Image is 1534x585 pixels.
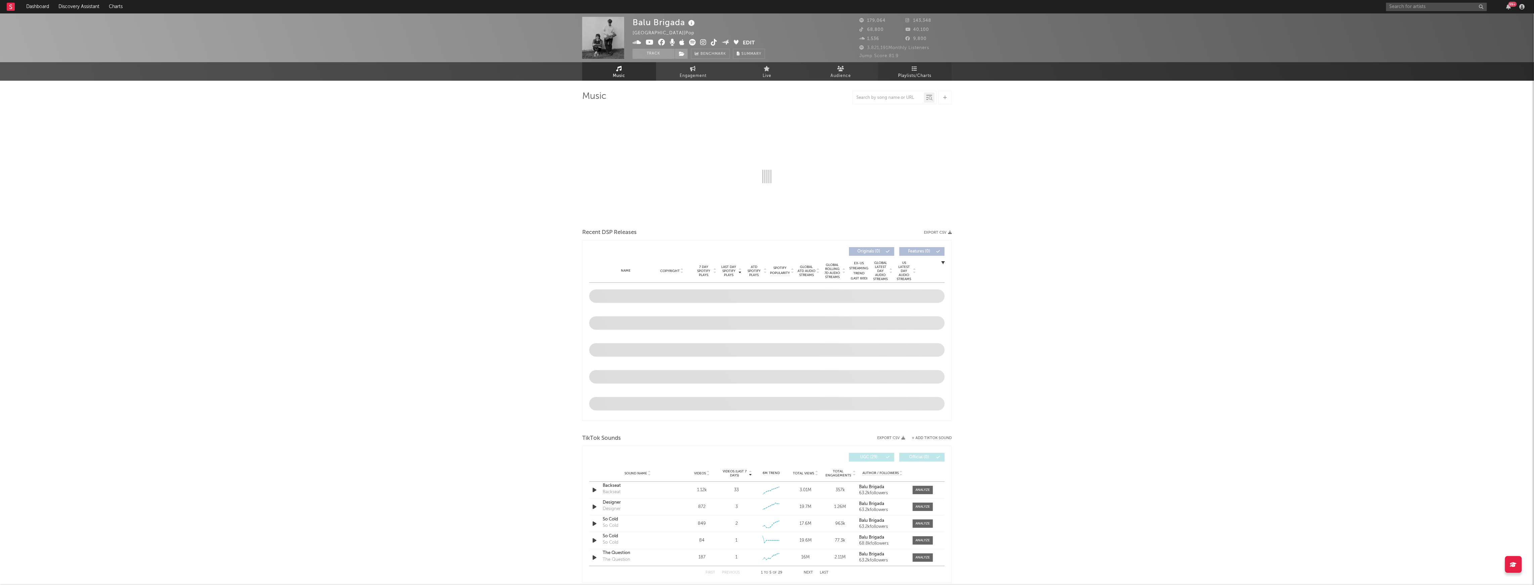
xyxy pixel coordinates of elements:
span: Originals ( 0 ) [853,249,884,253]
div: 2 [735,520,738,527]
a: So Cold [603,533,673,540]
div: 63.2k followers [859,558,906,563]
button: Export CSV [877,436,905,440]
span: ATD Spotify Plays [745,265,763,277]
strong: Balu Brigada [859,485,885,489]
span: Playlists/Charts [898,72,932,80]
span: Total Engagements [825,469,852,477]
button: Last [820,571,828,575]
button: Summary [733,49,765,59]
a: Audience [804,62,878,81]
strong: Balu Brigada [859,535,885,540]
button: Official(0) [899,453,945,462]
a: Backseat [603,482,673,489]
span: Global ATD Audio Streams [797,265,816,277]
div: 33 [734,487,739,494]
div: 77.3k [825,537,856,544]
span: Audience [831,72,851,80]
button: First [706,571,715,575]
span: 9,800 [906,37,927,41]
a: Music [582,62,656,81]
span: 3,821,191 Monthly Listeners [859,46,929,50]
a: Balu Brigada [859,502,906,506]
button: + Add TikTok Sound [912,436,952,440]
span: Videos (last 7 days) [721,469,748,477]
span: Features ( 0 ) [904,249,935,253]
strong: Balu Brigada [859,518,885,523]
div: 2.11M [825,554,856,561]
button: UGC(29) [849,453,894,462]
span: to [764,571,768,574]
input: Search by song name or URL [853,95,924,101]
span: Author / Followers [862,471,899,475]
div: 19.7M [790,504,821,510]
button: Edit [743,39,755,47]
div: 1 [735,537,737,544]
div: [GEOGRAPHIC_DATA] | Pop [633,29,702,37]
span: Benchmark [700,50,726,58]
span: of [773,571,777,574]
span: Engagement [680,72,707,80]
div: So Cold [603,522,619,529]
button: Export CSV [924,231,952,235]
div: 963k [825,520,856,527]
a: Benchmark [691,49,730,59]
div: 16M [790,554,821,561]
span: Jump Score: 81.9 [859,54,899,58]
span: 1,536 [859,37,879,41]
a: The Question [603,550,673,556]
div: 357k [825,487,856,494]
span: Live [763,72,771,80]
span: Videos [694,471,706,475]
div: 84 [686,537,718,544]
div: 19.6M [790,537,821,544]
span: Music [613,72,626,80]
span: 68,800 [859,28,884,32]
button: Originals(0) [849,247,894,256]
button: Previous [722,571,740,575]
div: 3 [735,504,738,510]
div: 187 [686,554,718,561]
div: 849 [686,520,718,527]
a: Balu Brigada [859,552,906,557]
a: So Cold [603,516,673,523]
strong: Balu Brigada [859,552,885,556]
input: Search for artists [1386,3,1487,11]
span: Recent DSP Releases [582,229,637,237]
div: Backseat [603,489,621,496]
div: 1 5 29 [753,569,790,577]
a: Live [730,62,804,81]
a: Engagement [656,62,730,81]
a: Playlists/Charts [878,62,952,81]
span: 143,348 [906,18,932,23]
div: Ex-US Streaming Trend (Last 60D) [849,261,869,281]
a: Designer [603,499,673,506]
div: 1.12k [686,487,718,494]
button: Features(0) [899,247,945,256]
div: Name [603,268,649,273]
div: 63.2k followers [859,491,906,496]
a: Balu Brigada [859,518,906,523]
div: 1 [735,554,737,561]
strong: Balu Brigada [859,502,885,506]
span: 40,100 [906,28,929,32]
div: 63.2k followers [859,524,906,529]
span: Global Latest Day Audio Streams [872,261,889,281]
span: TikTok Sounds [582,434,621,442]
div: So Cold [603,539,619,546]
span: Sound Name [625,471,647,475]
span: UGC ( 29 ) [853,455,884,459]
div: The Question [603,556,630,563]
a: Balu Brigada [859,485,906,490]
span: Official ( 0 ) [904,455,935,459]
span: 179,064 [859,18,886,23]
a: Balu Brigada [859,535,906,540]
span: Copyright [660,269,680,273]
div: 17.6M [790,520,821,527]
div: 6M Trend [756,471,787,476]
div: Balu Brigada [633,17,696,28]
div: 63.2k followers [859,508,906,512]
button: 99+ [1506,4,1511,9]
